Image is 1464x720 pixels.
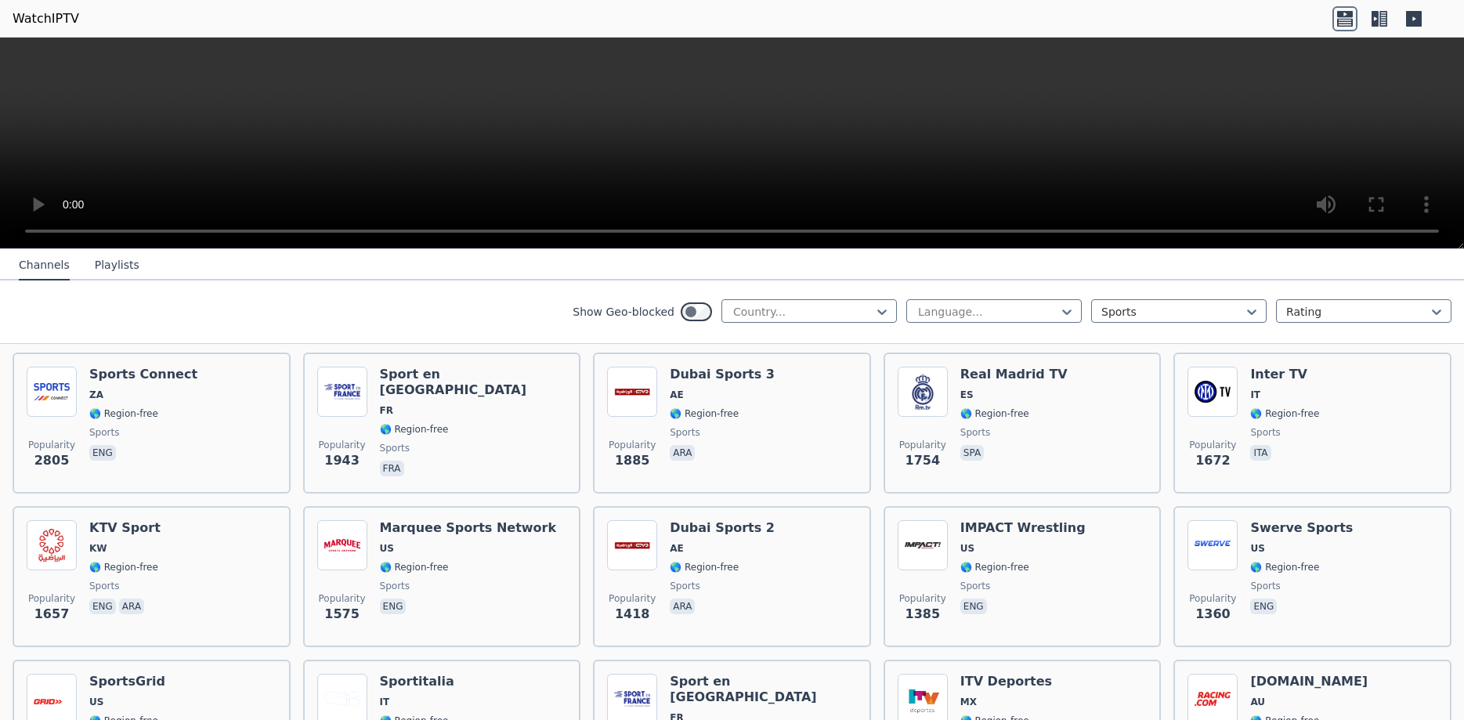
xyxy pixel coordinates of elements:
span: IT [1250,389,1260,401]
h6: Sports Connect [89,367,197,382]
p: eng [960,599,987,614]
span: 1360 [1195,605,1231,624]
a: WatchIPTV [13,9,79,28]
span: sports [670,426,699,439]
span: 1657 [34,605,70,624]
h6: [DOMAIN_NAME] [1250,674,1370,689]
h6: Sportitalia [380,674,454,689]
span: sports [1250,580,1280,592]
span: 1385 [906,605,941,624]
span: 🌎 Region-free [670,561,739,573]
span: 🌎 Region-free [380,561,449,573]
p: eng [89,599,116,614]
p: eng [380,599,407,614]
span: 🌎 Region-free [1250,561,1319,573]
span: 1943 [324,451,360,470]
h6: Sport en [GEOGRAPHIC_DATA] [670,674,857,705]
span: 🌎 Region-free [1250,407,1319,420]
span: US [960,542,974,555]
span: 1885 [615,451,650,470]
span: sports [89,580,119,592]
span: 🌎 Region-free [89,561,158,573]
h6: ITV Deportes [960,674,1065,689]
button: Playlists [95,251,139,280]
img: Marquee Sports Network [317,520,367,570]
span: US [380,542,394,555]
span: sports [670,580,699,592]
h6: Real Madrid TV [960,367,1068,382]
span: Popularity [28,439,75,451]
img: Swerve Sports [1187,520,1238,570]
img: Dubai Sports 2 [607,520,657,570]
p: spa [960,445,984,461]
span: sports [960,426,990,439]
p: ara [670,599,695,614]
h6: Sport en [GEOGRAPHIC_DATA] [380,367,567,398]
p: ara [670,445,695,461]
span: Popularity [319,592,366,605]
span: sports [960,580,990,592]
p: eng [89,445,116,461]
span: 🌎 Region-free [670,407,739,420]
span: ES [960,389,974,401]
span: 🌎 Region-free [89,407,158,420]
span: AU [1250,696,1265,708]
span: 1575 [324,605,360,624]
img: Real Madrid TV [898,367,948,417]
span: US [1250,542,1264,555]
label: Show Geo-blocked [573,304,674,320]
h6: SportsGrid [89,674,165,689]
span: Popularity [1189,439,1236,451]
span: Popularity [28,592,75,605]
p: ara [119,599,144,614]
span: Popularity [319,439,366,451]
span: Popularity [609,592,656,605]
span: ZA [89,389,103,401]
span: 1418 [615,605,650,624]
h6: Dubai Sports 3 [670,367,775,382]
span: 🌎 Region-free [380,423,449,436]
p: fra [380,461,404,476]
span: 2805 [34,451,70,470]
img: KTV Sport [27,520,77,570]
span: sports [1250,426,1280,439]
span: IT [380,696,390,708]
span: AE [670,542,683,555]
span: Popularity [609,439,656,451]
span: 🌎 Region-free [960,561,1029,573]
span: sports [380,442,410,454]
span: US [89,696,103,708]
h6: Swerve Sports [1250,520,1353,536]
p: eng [1250,599,1277,614]
img: Inter TV [1187,367,1238,417]
img: Sports Connect [27,367,77,417]
button: Channels [19,251,70,280]
span: MX [960,696,977,708]
h6: Dubai Sports 2 [670,520,775,536]
span: 1754 [906,451,941,470]
h6: KTV Sport [89,520,161,536]
img: IMPACT Wrestling [898,520,948,570]
h6: Inter TV [1250,367,1319,382]
span: sports [89,426,119,439]
span: 1672 [1195,451,1231,470]
span: 🌎 Region-free [960,407,1029,420]
span: FR [380,404,393,417]
h6: IMPACT Wrestling [960,520,1086,536]
span: Popularity [899,439,946,451]
img: Sport en France [317,367,367,417]
span: sports [380,580,410,592]
span: AE [670,389,683,401]
span: Popularity [1189,592,1236,605]
p: ita [1250,445,1271,461]
h6: Marquee Sports Network [380,520,557,536]
span: KW [89,542,107,555]
span: Popularity [899,592,946,605]
img: Dubai Sports 3 [607,367,657,417]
